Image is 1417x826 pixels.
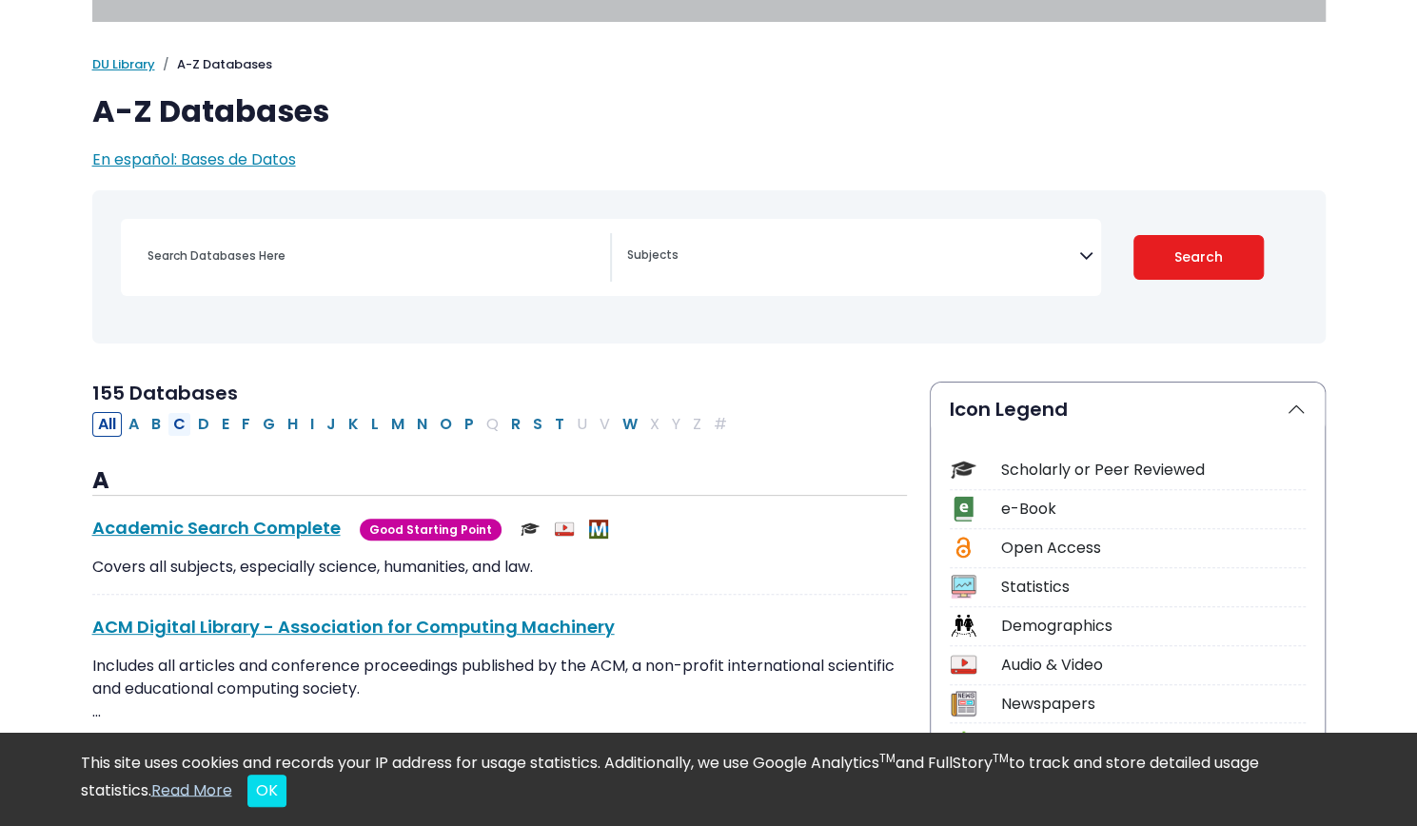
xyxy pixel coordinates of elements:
button: All [92,412,122,437]
button: Filter Results T [549,412,570,437]
button: Filter Results I [305,412,320,437]
img: Icon Audio & Video [951,652,976,678]
button: Close [247,775,286,807]
sup: TM [993,750,1009,766]
button: Filter Results H [282,412,304,437]
img: Icon Newspapers [951,691,976,717]
button: Filter Results S [527,412,548,437]
div: Financial Report [1001,731,1306,754]
div: Audio & Video [1001,654,1306,677]
img: Icon Demographics [951,613,976,639]
button: Filter Results P [459,412,480,437]
div: e-Book [1001,498,1306,521]
button: Filter Results F [236,412,256,437]
button: Filter Results C [167,412,191,437]
input: Search database by title or keyword [136,242,610,269]
img: Icon Open Access [952,535,975,560]
a: Read More [151,778,232,800]
p: Includes all articles and conference proceedings published by the ACM, a non-profit international... [92,655,907,723]
button: Filter Results J [321,412,342,437]
div: Open Access [1001,537,1306,560]
button: Filter Results O [434,412,458,437]
textarea: Search [627,249,1079,265]
div: Newspapers [1001,693,1306,716]
img: Scholarly or Peer Reviewed [521,520,540,539]
div: This site uses cookies and records your IP address for usage statistics. Additionally, we use Goo... [81,752,1337,807]
button: Filter Results L [365,412,384,437]
a: Academic Search Complete [92,516,341,540]
button: Filter Results R [505,412,526,437]
img: Icon Financial Report [951,730,976,756]
span: 155 Databases [92,380,238,406]
button: Filter Results A [123,412,145,437]
h3: A [92,467,907,496]
div: Statistics [1001,576,1306,599]
button: Filter Results B [146,412,167,437]
button: Filter Results N [411,412,433,437]
a: ACM Digital Library - Association for Computing Machinery [92,615,615,639]
sup: TM [879,750,895,766]
li: A-Z Databases [155,55,272,74]
button: Submit for Search Results [1133,235,1264,280]
div: Alpha-list to filter by first letter of database name [92,412,735,434]
img: Audio & Video [555,520,574,539]
button: Filter Results G [257,412,281,437]
button: Filter Results D [192,412,215,437]
img: Icon Scholarly or Peer Reviewed [951,457,976,482]
div: Scholarly or Peer Reviewed [1001,459,1306,482]
div: Demographics [1001,615,1306,638]
button: Icon Legend [931,383,1325,436]
a: En español: Bases de Datos [92,148,296,170]
nav: Search filters [92,190,1326,344]
span: Good Starting Point [360,519,502,541]
p: Covers all subjects, especially science, humanities, and law. [92,556,907,579]
button: Filter Results W [617,412,643,437]
img: Icon e-Book [951,496,976,521]
img: Icon Statistics [951,574,976,600]
button: Filter Results K [343,412,364,437]
nav: breadcrumb [92,55,1326,74]
img: MeL (Michigan electronic Library) [589,520,608,539]
button: Filter Results M [385,412,410,437]
button: Filter Results E [216,412,235,437]
a: DU Library [92,55,155,73]
h1: A-Z Databases [92,93,1326,129]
